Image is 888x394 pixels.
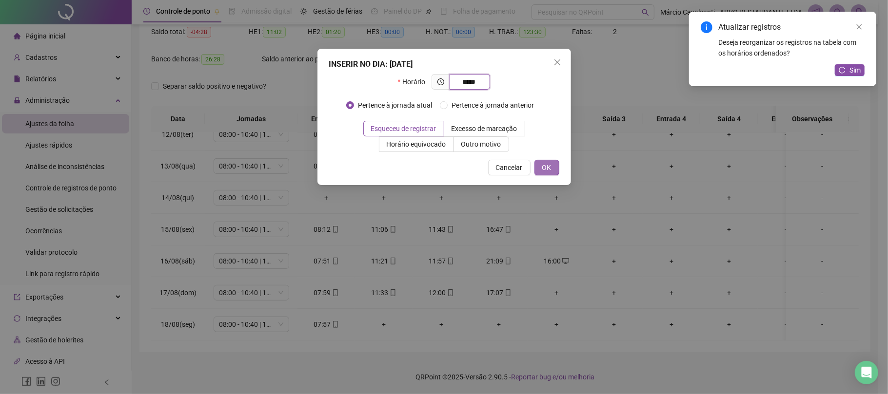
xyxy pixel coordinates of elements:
div: INSERIR NO DIA : [DATE] [329,58,559,70]
button: Close [550,55,565,70]
span: reload [839,67,846,74]
span: Pertence à jornada atual [354,100,436,111]
span: OK [542,162,552,173]
a: Close [854,21,865,32]
span: Sim [849,65,861,75]
span: Pertence à jornada anterior [448,100,538,111]
span: Cancelar [496,162,523,173]
div: Open Intercom Messenger [855,361,878,384]
div: Atualizar registros [718,21,865,33]
span: Outro motivo [461,140,501,148]
span: close [856,23,863,30]
span: clock-circle [437,78,444,85]
span: info-circle [701,21,712,33]
button: Sim [835,64,865,76]
button: Cancelar [488,160,531,175]
span: Horário equivocado [387,140,446,148]
label: Horário [398,74,432,90]
span: Esqueceu de registrar [371,125,436,132]
span: Excesso de marcação [452,125,517,132]
span: close [553,58,561,66]
div: Deseja reorganizar os registros na tabela com os horários ordenados? [718,37,865,58]
button: OK [534,160,559,175]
